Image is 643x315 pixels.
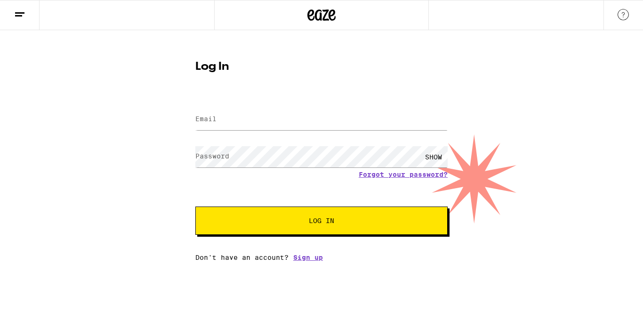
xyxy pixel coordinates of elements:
a: Sign up [293,254,323,261]
h1: Log In [195,61,448,73]
input: Email [195,109,448,130]
div: Don't have an account? [195,254,448,261]
a: Forgot your password? [359,171,448,178]
label: Email [195,115,217,123]
div: SHOW [419,146,448,167]
button: Log In [195,207,448,235]
label: Password [195,152,229,160]
span: Log In [309,217,334,224]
